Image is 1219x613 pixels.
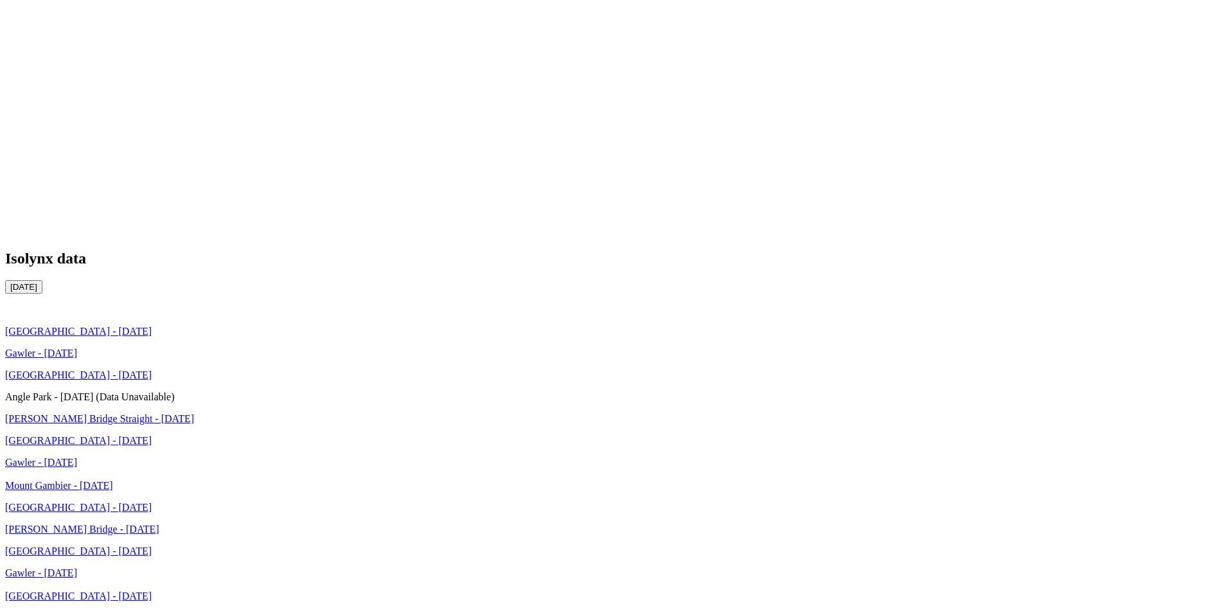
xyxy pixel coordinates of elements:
[5,457,77,468] a: Gawler - [DATE]
[5,280,42,294] button: [DATE]
[5,591,152,601] a: [GEOGRAPHIC_DATA] - [DATE]
[5,435,152,446] a: [GEOGRAPHIC_DATA] - [DATE]
[5,480,113,491] a: Mount Gambier - [DATE]
[5,369,152,380] a: [GEOGRAPHIC_DATA] - [DATE]
[5,250,1214,267] h2: Isolynx data
[5,502,152,513] a: [GEOGRAPHIC_DATA] - [DATE]
[5,546,152,556] a: [GEOGRAPHIC_DATA] - [DATE]
[5,524,159,535] a: [PERSON_NAME] Bridge - [DATE]
[5,413,194,424] a: [PERSON_NAME] Bridge Straight - [DATE]
[5,326,152,337] a: [GEOGRAPHIC_DATA] - [DATE]
[5,348,77,359] a: Gawler - [DATE]
[5,391,1214,403] p: Angle Park - [DATE] (Data Unavailable)
[5,567,77,578] a: Gawler - [DATE]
